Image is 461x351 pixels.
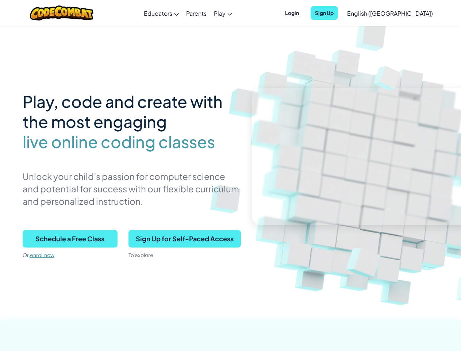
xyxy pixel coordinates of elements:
button: Schedule a Free Class [23,230,118,248]
img: Overlap cubes [332,227,399,292]
span: live online coding classes [23,132,215,152]
img: CodeCombat logo [30,5,94,20]
span: To explore [128,252,153,258]
a: Educators [140,3,183,23]
span: Play, code and create with the most engaging [23,91,223,132]
span: Play [214,10,226,17]
a: Parents [183,3,210,23]
a: enroll now [30,252,54,258]
button: Login [281,6,303,20]
p: Unlock your child’s passion for computer science and potential for success with our flexible curr... [23,170,241,207]
span: Or, [23,252,30,258]
button: Sign Up [311,6,338,20]
a: English ([GEOGRAPHIC_DATA]) [343,3,437,23]
span: Educators [144,10,172,17]
img: Overlap cubes [363,54,414,101]
button: Sign Up for Self-Paced Access [128,230,241,248]
span: English ([GEOGRAPHIC_DATA]) [347,10,433,17]
a: Play [210,3,236,23]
